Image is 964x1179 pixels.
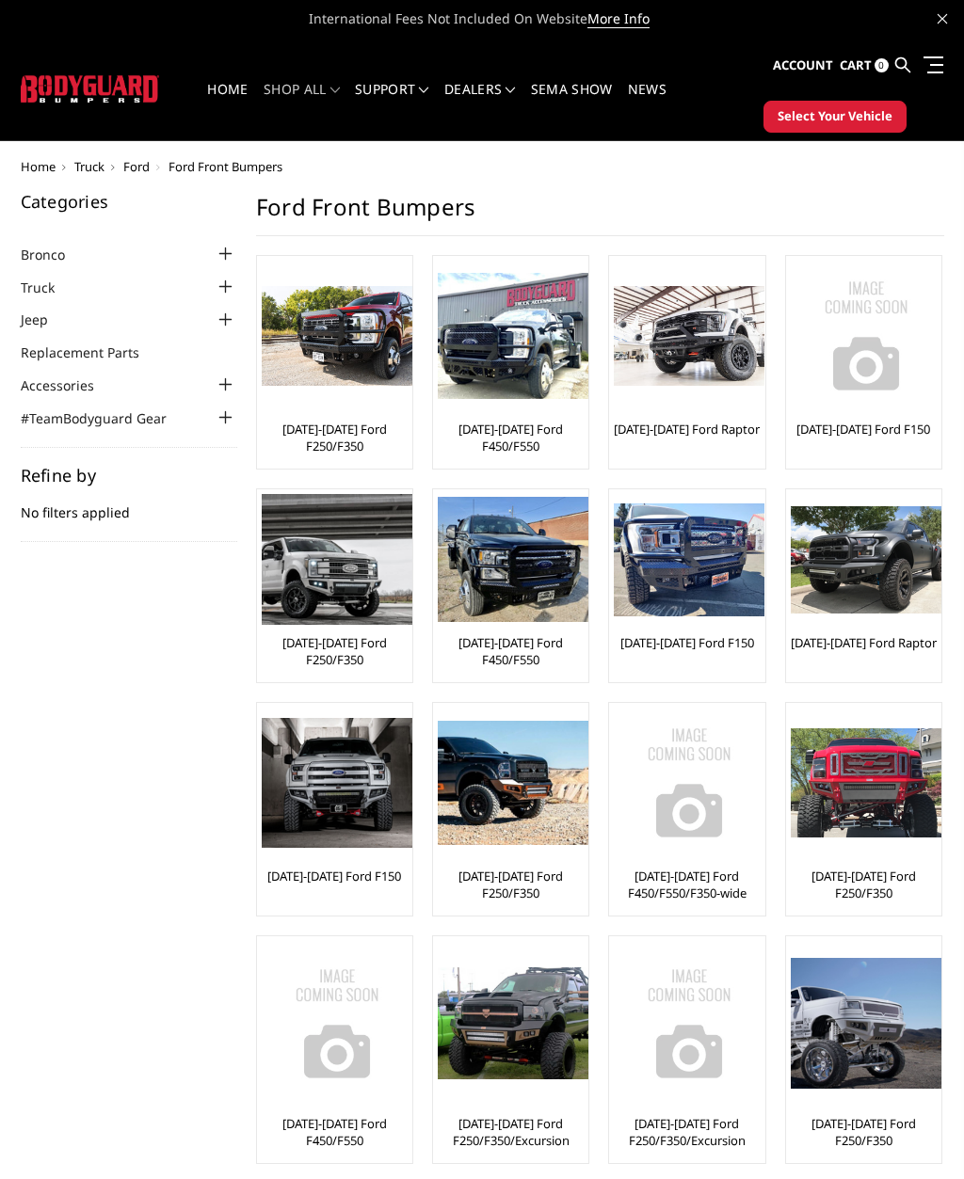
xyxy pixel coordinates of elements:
[438,868,584,901] a: [DATE]-[DATE] Ford F250/F350
[21,193,237,210] h5: Categories
[875,58,889,72] span: 0
[123,158,150,175] a: Ford
[614,421,760,438] a: [DATE]-[DATE] Ford Raptor
[262,634,408,668] a: [DATE]-[DATE] Ford F250/F350
[444,83,516,119] a: Dealers
[262,421,408,454] a: [DATE]-[DATE] Ford F250/F350
[791,868,937,901] a: [DATE]-[DATE] Ford F250/F350
[620,634,754,651] a: [DATE]-[DATE] Ford F150
[262,941,408,1106] a: No Image
[262,1115,408,1149] a: [DATE]-[DATE] Ford F450/F550
[21,278,78,297] a: Truck
[773,56,833,73] span: Account
[21,310,72,329] a: Jeep
[256,193,944,236] h1: Ford Front Bumpers
[614,708,764,858] img: No Image
[840,40,889,91] a: Cart 0
[614,948,764,1099] img: No Image
[791,261,937,411] a: No Image
[21,408,190,428] a: #TeamBodyguard Gear
[773,40,833,91] a: Account
[763,101,907,133] button: Select Your Vehicle
[614,868,760,901] a: [DATE]-[DATE] Ford F450/F550/F350-wide
[267,868,401,884] a: [DATE]-[DATE] Ford F150
[21,245,88,264] a: Bronco
[791,634,937,651] a: [DATE]-[DATE] Ford Raptor
[614,941,760,1106] a: No Image
[21,467,237,542] div: No filters applied
[628,83,667,119] a: News
[438,634,584,668] a: [DATE]-[DATE] Ford F450/F550
[355,83,429,119] a: Support
[264,83,340,119] a: shop all
[438,421,584,454] a: [DATE]-[DATE] Ford F450/F550
[21,467,237,484] h5: Refine by
[614,1115,760,1149] a: [DATE]-[DATE] Ford F250/F350/Excursion
[587,9,650,28] a: More Info
[796,421,930,438] a: [DATE]-[DATE] Ford F150
[262,948,412,1099] img: No Image
[21,375,118,395] a: Accessories
[791,261,941,411] img: No Image
[21,158,56,175] a: Home
[778,107,892,126] span: Select Your Vehicle
[207,83,248,119] a: Home
[614,708,760,858] a: No Image
[169,158,282,175] span: Ford Front Bumpers
[21,75,159,103] img: BODYGUARD BUMPERS
[531,83,613,119] a: SEMA Show
[791,1115,937,1149] a: [DATE]-[DATE] Ford F250/F350
[840,56,872,73] span: Cart
[74,158,104,175] a: Truck
[21,343,163,362] a: Replacement Parts
[438,1115,584,1149] a: [DATE]-[DATE] Ford F250/F350/Excursion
